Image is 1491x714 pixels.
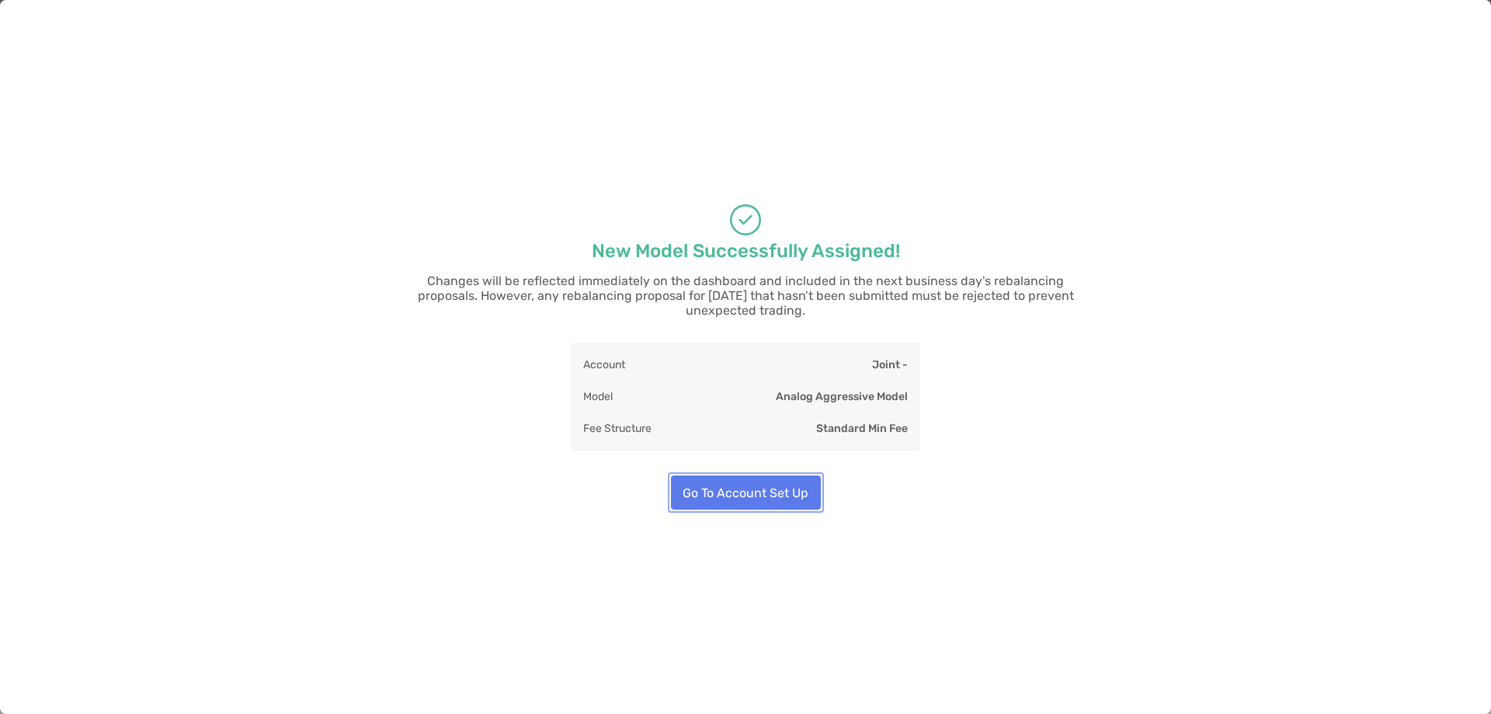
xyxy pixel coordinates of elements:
p: Changes will be reflected immediately on the dashboard and included in the next business day's re... [396,273,1095,318]
button: Go To Account Set Up [671,475,821,510]
p: Model [583,387,613,406]
p: Standard Min Fee [816,419,908,438]
p: Analog Aggressive Model [776,387,908,406]
p: Fee Structure [583,419,652,438]
p: Joint - [872,355,908,374]
p: Account [583,355,625,374]
p: New Model Successfully Assigned! [592,242,900,261]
